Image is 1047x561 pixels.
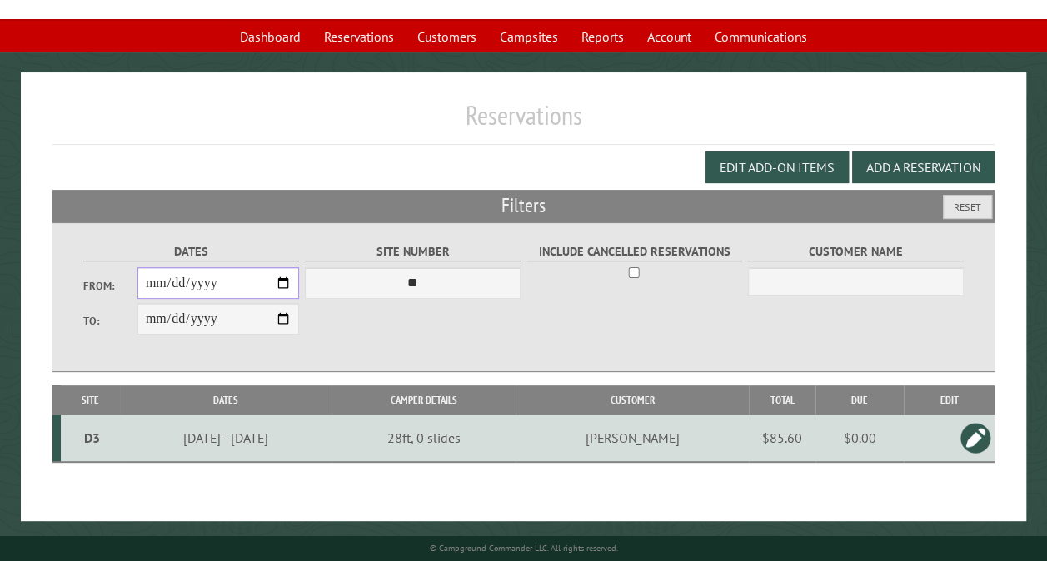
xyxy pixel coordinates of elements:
[516,385,749,415] th: Customer
[230,21,311,52] a: Dashboard
[83,313,137,329] label: To:
[314,21,404,52] a: Reservations
[122,429,329,446] div: [DATE] - [DATE]
[749,415,815,462] td: $85.60
[571,21,634,52] a: Reports
[815,415,904,462] td: $0.00
[943,195,992,219] button: Reset
[852,151,995,183] button: Add a Reservation
[332,385,516,415] th: Camper Details
[430,543,618,554] small: © Campground Commander LLC. All rights reserved.
[83,278,137,294] label: From:
[705,151,849,183] button: Edit Add-on Items
[120,385,332,415] th: Dates
[749,385,815,415] th: Total
[815,385,904,415] th: Due
[516,415,749,462] td: [PERSON_NAME]
[83,242,299,261] label: Dates
[748,242,964,261] label: Customer Name
[526,242,742,261] label: Include Cancelled Reservations
[67,429,117,446] div: D3
[305,242,521,261] label: Site Number
[332,415,516,462] td: 28ft, 0 slides
[490,21,568,52] a: Campsites
[61,385,120,415] th: Site
[407,21,486,52] a: Customers
[52,190,995,221] h2: Filters
[52,99,995,145] h1: Reservations
[904,385,995,415] th: Edit
[705,21,817,52] a: Communications
[637,21,701,52] a: Account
